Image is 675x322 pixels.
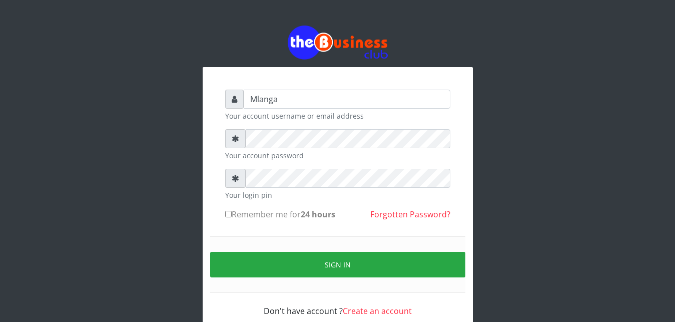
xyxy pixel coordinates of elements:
[225,293,450,317] div: Don't have account ?
[370,209,450,220] a: Forgotten Password?
[225,208,335,220] label: Remember me for
[225,111,450,121] small: Your account username or email address
[343,305,412,316] a: Create an account
[225,150,450,161] small: Your account password
[225,211,232,217] input: Remember me for24 hours
[244,90,450,109] input: Username or email address
[225,190,450,200] small: Your login pin
[301,209,335,220] b: 24 hours
[210,252,465,277] button: Sign in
